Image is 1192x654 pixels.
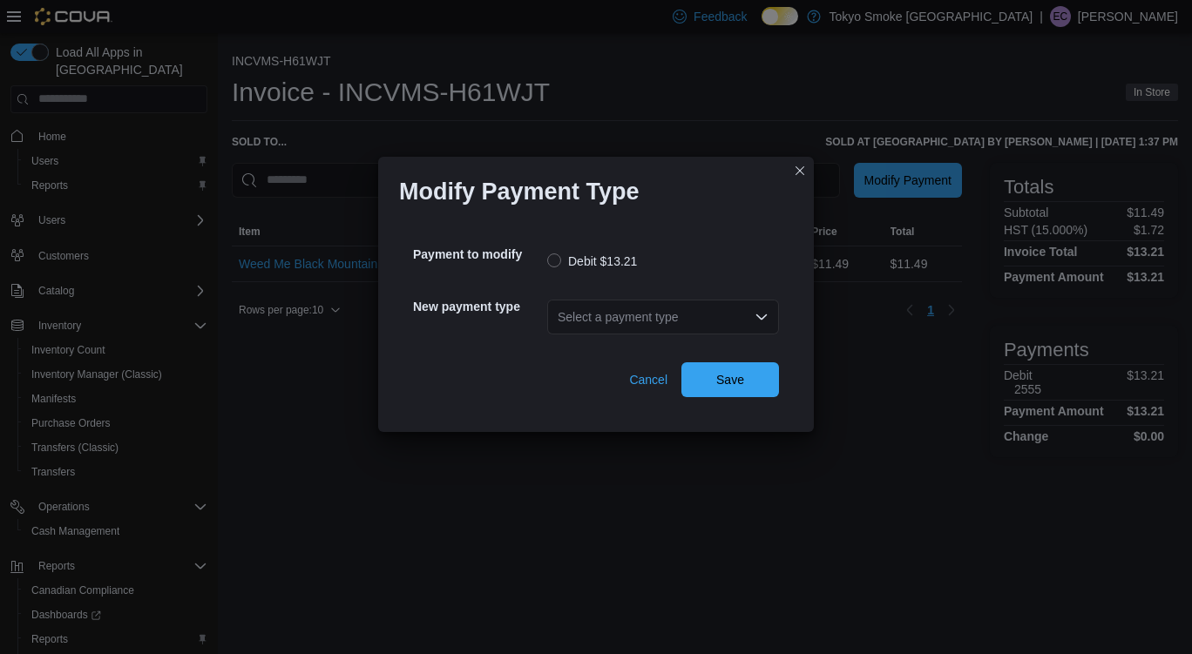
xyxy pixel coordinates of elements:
[681,362,779,397] button: Save
[558,307,559,327] input: Accessible screen reader label
[547,251,637,272] label: Debit $13.21
[716,371,744,388] span: Save
[629,371,667,388] span: Cancel
[413,237,544,272] h5: Payment to modify
[755,310,769,324] button: Open list of options
[789,160,810,181] button: Closes this modal window
[622,362,674,397] button: Cancel
[399,178,640,206] h1: Modify Payment Type
[413,289,544,324] h5: New payment type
